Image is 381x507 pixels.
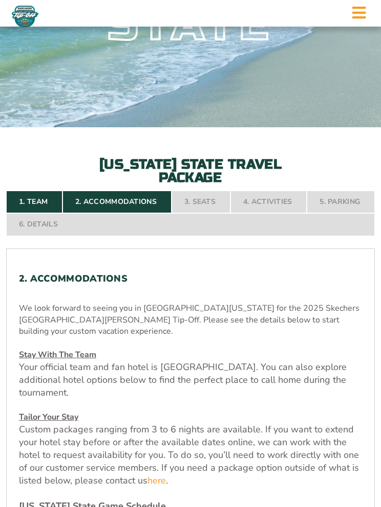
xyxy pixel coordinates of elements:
[19,411,78,423] u: Tailor Your Stay
[78,158,303,185] h2: [US_STATE] State Travel Package
[6,191,62,213] a: 1. Team
[19,273,362,285] h2: 2. Accommodations
[166,474,168,487] span: .
[19,303,362,337] p: We look forward to seeing you in [GEOGRAPHIC_DATA][US_STATE] for the 2025 Skechers [GEOGRAPHIC_DA...
[19,361,347,399] span: Your official team and fan hotel is [GEOGRAPHIC_DATA]. You can also explore additional hotel opti...
[19,349,96,360] u: Stay With The Team
[10,5,40,28] img: Fort Myers Tip-Off
[147,474,166,487] a: here
[19,423,359,487] span: Custom packages ranging from 3 to 6 nights are available. If you want to extend your hotel stay b...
